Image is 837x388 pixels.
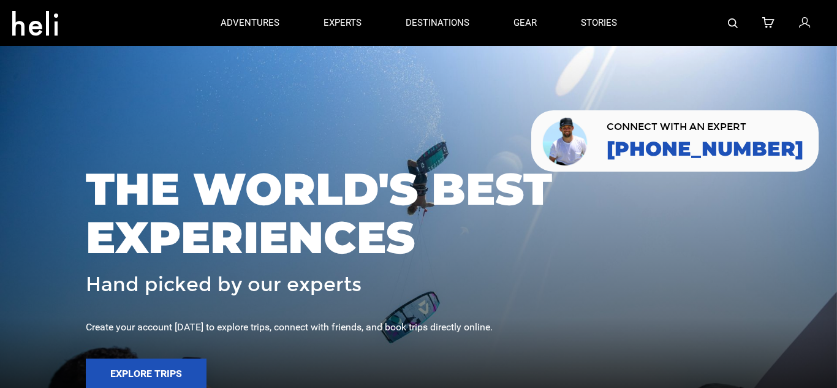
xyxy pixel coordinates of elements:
[607,138,803,160] a: [PHONE_NUMBER]
[728,18,738,28] img: search-bar-icon.svg
[540,115,591,167] img: contact our team
[86,274,362,295] span: Hand picked by our experts
[324,17,362,29] p: experts
[86,165,751,262] span: THE WORLD'S BEST EXPERIENCES
[406,17,469,29] p: destinations
[221,17,279,29] p: adventures
[86,321,751,335] div: Create your account [DATE] to explore trips, connect with friends, and book trips directly online.
[607,122,803,132] span: CONNECT WITH AN EXPERT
